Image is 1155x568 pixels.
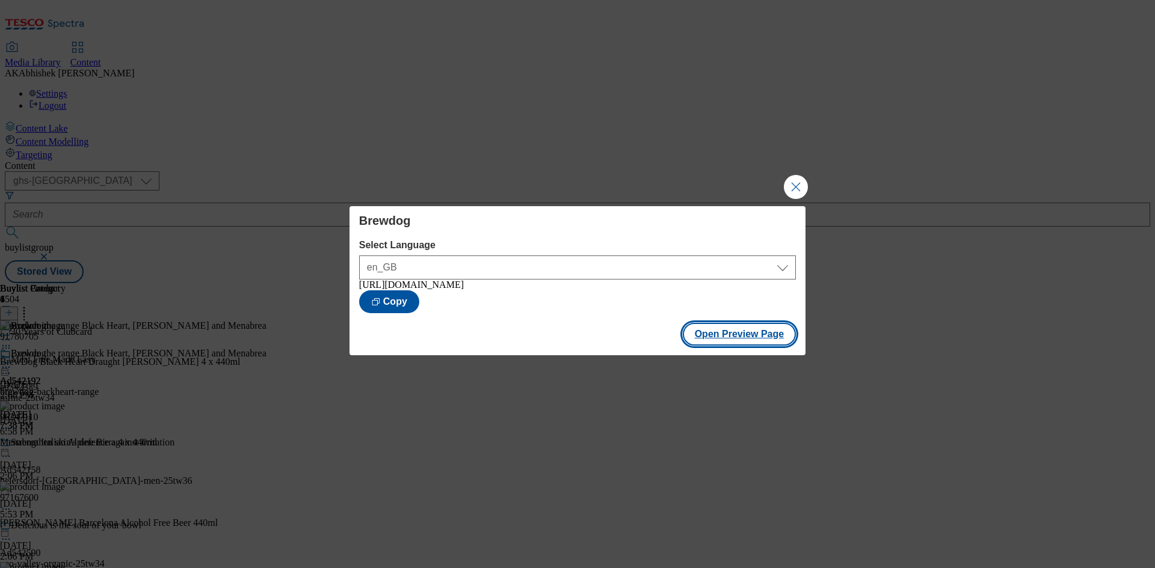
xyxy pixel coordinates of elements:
[359,240,796,251] label: Select Language
[359,213,796,228] h4: Brewdog
[359,279,796,290] div: [URL][DOMAIN_NAME]
[683,323,796,346] button: Open Preview Page
[784,175,808,199] button: Close Modal
[350,206,805,355] div: Modal
[359,290,419,313] button: Copy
